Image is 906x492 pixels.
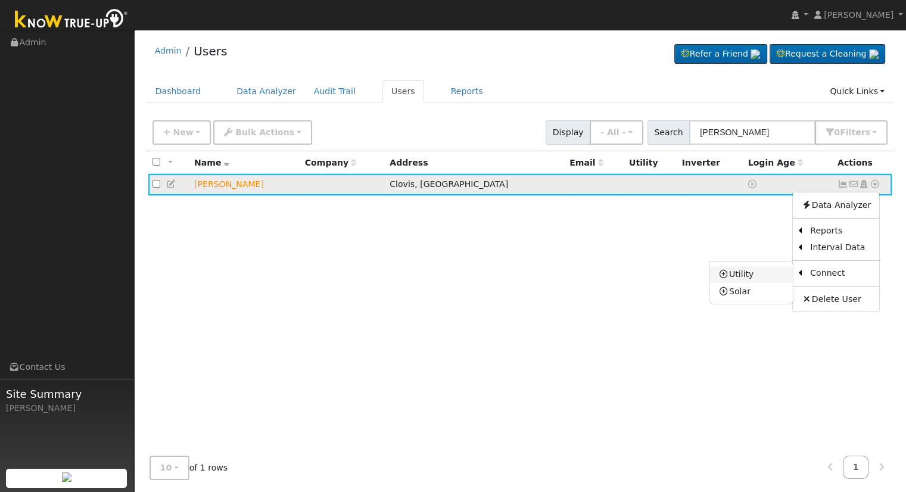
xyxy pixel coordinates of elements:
[590,120,643,145] button: - All -
[382,80,424,102] a: Users
[228,80,305,102] a: Data Analyzer
[710,266,793,283] a: Utility
[194,44,227,58] a: Users
[569,158,603,167] span: Email
[837,157,888,169] div: Actions
[194,158,229,167] span: Name
[442,80,492,102] a: Reports
[9,7,134,33] img: Know True-Up
[166,179,177,189] a: Edit User
[629,157,674,169] div: Utility
[824,10,893,20] span: [PERSON_NAME]
[150,456,189,480] button: 10
[173,127,193,137] span: New
[865,127,870,137] span: s
[682,157,740,169] div: Inverter
[802,265,879,282] a: Connect
[147,80,210,102] a: Dashboard
[62,472,71,482] img: retrieve
[390,157,561,169] div: Address
[793,197,879,213] a: Data Analyzer
[748,179,759,189] a: No login access
[152,120,211,145] button: New
[840,127,870,137] span: Filter
[689,120,815,145] input: Search
[213,120,312,145] button: Bulk Actions
[546,120,590,145] span: Display
[869,49,879,59] img: retrieve
[647,120,690,145] span: Search
[385,174,565,196] td: Clovis, [GEOGRAPHIC_DATA]
[802,223,879,239] a: Reports
[821,80,893,102] a: Quick Links
[710,283,793,300] a: Solar
[848,180,859,188] i: No email address
[305,80,365,102] a: Audit Trail
[793,291,879,307] a: Delete User
[6,386,127,402] span: Site Summary
[748,158,803,167] span: Days since last login
[155,46,182,55] a: Admin
[837,179,848,189] a: Not connected
[305,158,356,167] span: Company name
[858,179,869,189] a: Login As
[674,44,767,64] a: Refer a Friend
[870,178,880,191] a: Other actions
[190,174,301,196] td: Lead
[235,127,294,137] span: Bulk Actions
[843,456,869,479] a: 1
[160,463,172,472] span: 10
[751,49,760,59] img: retrieve
[6,402,127,415] div: [PERSON_NAME]
[770,44,885,64] a: Request a Cleaning
[815,120,888,145] button: 0Filters
[150,456,228,480] span: of 1 rows
[802,239,879,256] a: Interval Data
